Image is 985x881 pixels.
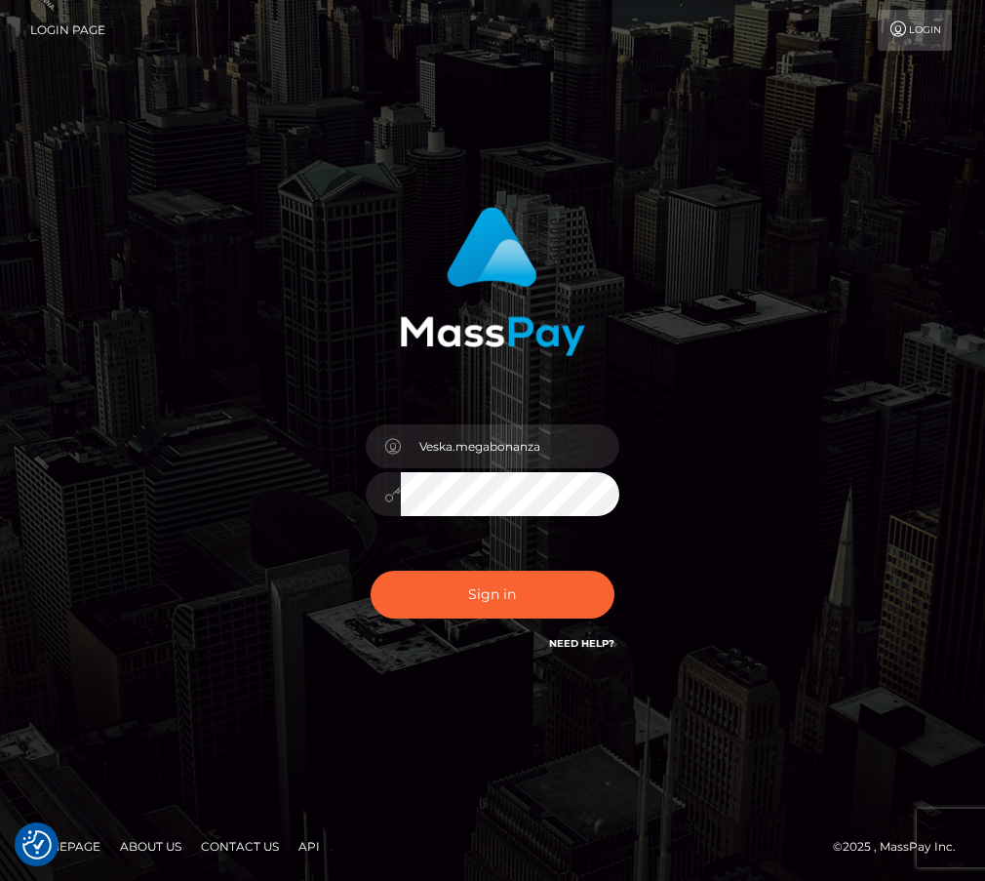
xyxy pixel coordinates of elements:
button: Sign in [371,571,614,619]
a: Contact Us [193,831,287,861]
a: Login Page [30,10,105,51]
img: Revisit consent button [22,830,52,860]
div: © 2025 , MassPay Inc. [833,836,970,858]
img: MassPay Login [400,207,585,356]
a: Need Help? [549,637,614,650]
input: Username... [401,424,619,468]
a: Login [878,10,952,51]
a: About Us [112,831,189,861]
button: Consent Preferences [22,830,52,860]
a: API [291,831,328,861]
a: Homepage [21,831,108,861]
